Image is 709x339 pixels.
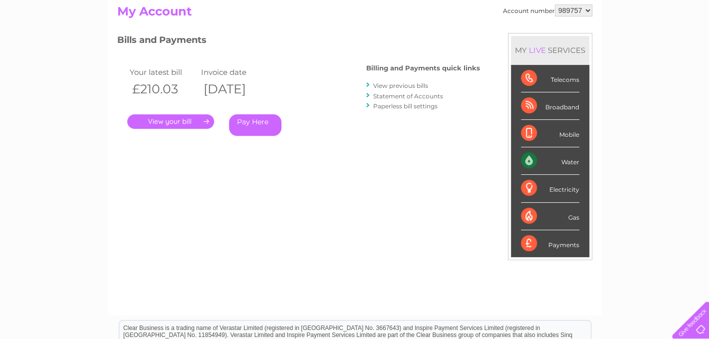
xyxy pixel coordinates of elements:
[373,92,443,100] a: Statement of Accounts
[127,114,214,129] a: .
[117,33,480,50] h3: Bills and Payments
[622,42,637,50] a: Blog
[586,42,616,50] a: Telecoms
[558,42,580,50] a: Energy
[533,42,552,50] a: Water
[521,5,590,17] a: 0333 014 3131
[373,102,438,110] a: Paperless bill settings
[527,45,548,55] div: LIVE
[676,42,700,50] a: Log out
[521,65,579,92] div: Telecoms
[127,65,199,79] td: Your latest bill
[373,82,428,89] a: View previous bills
[117,4,592,23] h2: My Account
[199,65,270,79] td: Invoice date
[521,230,579,257] div: Payments
[119,5,591,48] div: Clear Business is a trading name of Verastar Limited (registered in [GEOGRAPHIC_DATA] No. 3667643...
[521,147,579,175] div: Water
[127,79,199,99] th: £210.03
[521,120,579,147] div: Mobile
[199,79,270,99] th: [DATE]
[366,64,480,72] h4: Billing and Payments quick links
[521,175,579,202] div: Electricity
[25,26,76,56] img: logo.png
[521,203,579,230] div: Gas
[511,36,589,64] div: MY SERVICES
[503,4,592,16] div: Account number
[229,114,281,136] a: Pay Here
[521,92,579,120] div: Broadband
[643,42,667,50] a: Contact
